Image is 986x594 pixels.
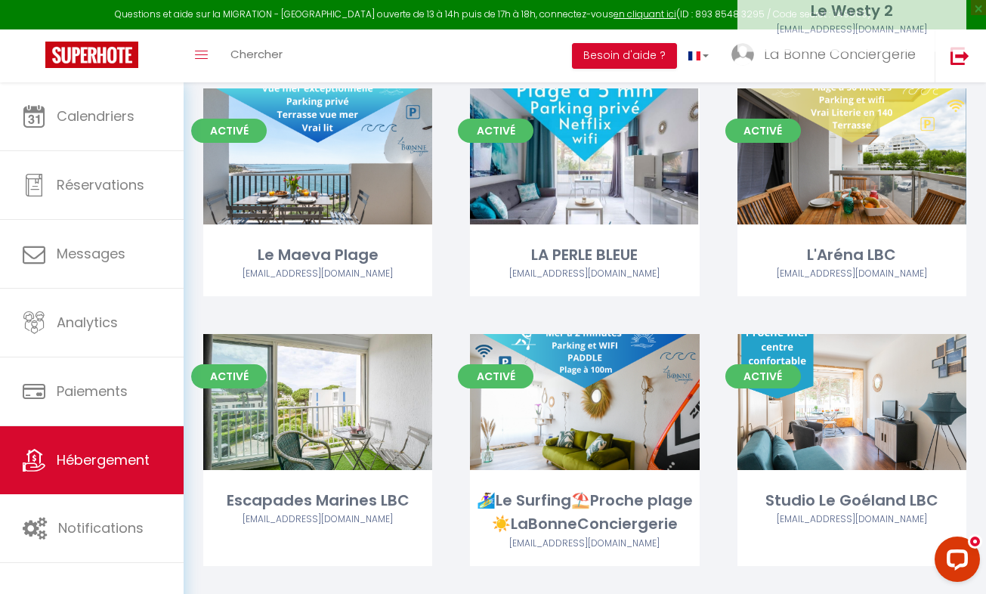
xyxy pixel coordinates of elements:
span: La Bonne Conciergerie [764,45,916,63]
span: Activé [725,364,801,388]
span: Hébergement [57,450,150,469]
div: Airbnb [203,512,432,527]
div: Airbnb [737,267,966,281]
span: Activé [458,119,533,143]
div: L'Aréna LBC [737,243,966,267]
a: Chercher [219,29,294,82]
span: Messages [57,244,125,263]
span: Activé [725,119,801,143]
button: Besoin d'aide ? [572,43,677,69]
a: Editer [806,387,897,417]
span: Paiements [57,382,128,401]
img: Super Booking [45,42,138,68]
div: Airbnb [737,512,966,527]
img: ... [731,43,754,66]
div: 🏄‍♀️Le Surfing⛱️Proche plage☀️LaBonneConciergerie [470,489,699,537]
span: Activé [191,119,267,143]
span: Analytics [57,313,118,332]
a: Editer [273,141,363,172]
a: en cliquant ici [614,8,676,20]
a: Editer [273,387,363,417]
span: Chercher [230,46,283,62]
a: Editer [806,141,897,172]
div: Studio Le Goéland LBC [737,489,966,512]
iframe: LiveChat chat widget [923,531,986,594]
span: Réservations [57,175,144,194]
span: Calendriers [57,107,134,125]
div: Airbnb [470,537,699,551]
div: Airbnb [470,267,699,281]
span: Notifications [58,518,144,537]
div: Airbnb [203,267,432,281]
a: ... La Bonne Conciergerie [720,29,935,82]
span: Activé [191,364,267,388]
a: Editer [539,387,630,417]
span: Activé [458,364,533,388]
div: Le Maeva Plage [203,243,432,267]
div: LA PERLE BLEUE [470,243,699,267]
div: Escapades Marines LBC [203,489,432,512]
img: logout [950,46,969,65]
a: Editer [539,141,630,172]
